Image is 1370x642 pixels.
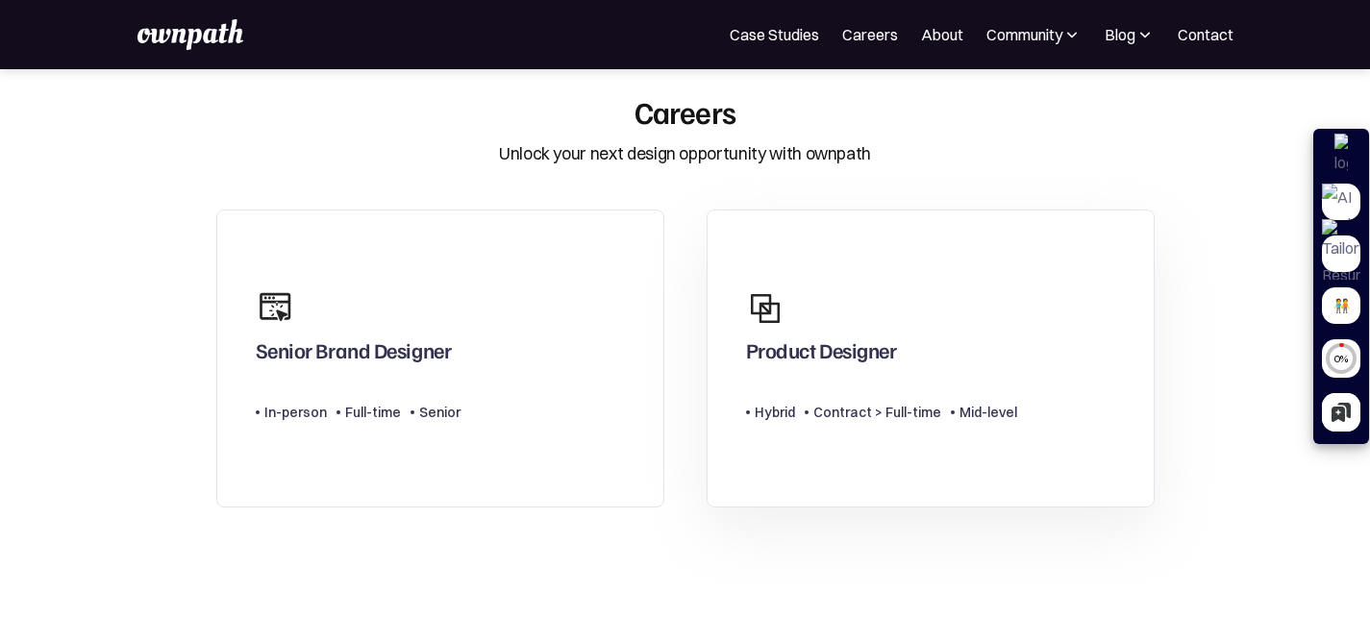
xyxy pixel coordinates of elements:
div: Senior [419,401,461,424]
div: In-person [264,401,327,424]
div: Blog [1105,23,1155,46]
div: Contract > Full-time [813,401,941,424]
div: Product Designer [746,337,897,372]
div: Careers [635,93,736,130]
a: Product DesignerHybridContract > Full-timeMid-level [707,210,1155,508]
div: Mid-level [959,401,1017,424]
a: About [921,23,963,46]
a: Contact [1178,23,1233,46]
a: Senior Brand DesignerIn-personFull-timeSenior [216,210,664,508]
div: Unlock your next design opportunity with ownpath [499,141,871,166]
div: Blog [1105,23,1135,46]
div: Senior Brand Designer [256,337,452,372]
div: Hybrid [755,401,795,424]
a: Case Studies [730,23,819,46]
a: Careers [842,23,898,46]
div: Community [986,23,1062,46]
div: Community [986,23,1082,46]
div: Full-time [345,401,401,424]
